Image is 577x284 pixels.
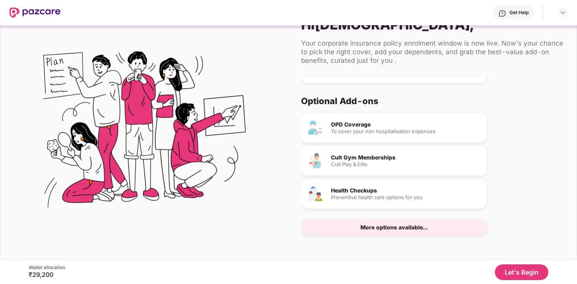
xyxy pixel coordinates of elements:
img: OPD Coverage [307,120,323,136]
button: Let's Begin [495,264,548,280]
img: Cult Gym Memberships [307,153,323,169]
img: Flex Benefits Illustration [43,31,246,233]
div: Preventive health care options for you [331,195,480,200]
div: Optional Add-ons [301,95,558,106]
img: svg+xml;base64,PHN2ZyBpZD0iSGVscC0zMngzMiIgeG1sbnM9Imh0dHA6Ly93d3cudzMub3JnLzIwMDAvc3ZnIiB3aWR0aD... [498,9,506,17]
div: Cult Play & Elite [331,162,480,167]
div: To cover your non hospitalisation expenses [331,129,480,134]
div: OPD Coverage [331,122,480,127]
img: Health Checkups [307,186,323,202]
div: Cult Gym Memberships [331,155,480,160]
img: New Pazcare Logo [9,7,61,18]
div: More options available... [360,225,428,230]
div: Wallet allocation [29,264,65,271]
div: Get Help [509,9,529,16]
div: Your corporate insurance policy enrolment window is now live. Now's your chance to pick the right... [301,39,564,65]
img: svg+xml;base64,PHN2ZyBpZD0iRHJvcGRvd24tMzJ4MzIiIHhtbG5zPSJodHRwOi8vd3d3LnczLm9yZy8yMDAwL3N2ZyIgd2... [560,9,566,16]
div: ₹29,200 [29,271,65,279]
div: Health Checkups [331,188,480,193]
